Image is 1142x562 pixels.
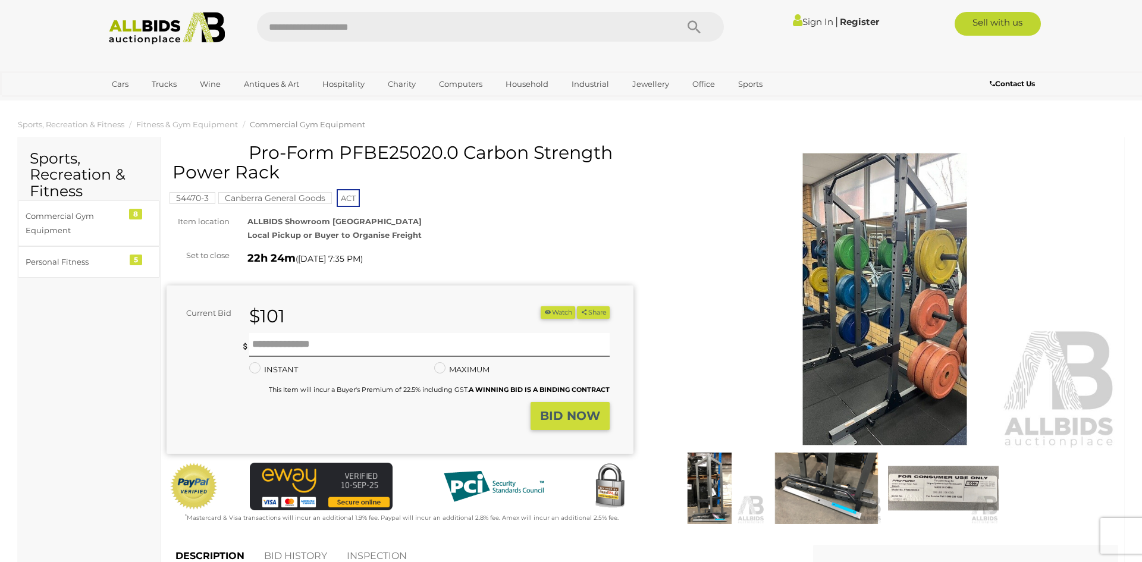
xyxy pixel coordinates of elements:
img: eWAY Payment Gateway [250,463,393,510]
a: Canberra General Goods [218,193,332,203]
a: Sell with us [955,12,1041,36]
a: Industrial [564,74,617,94]
mark: 54470-3 [170,192,215,204]
a: Sports, Recreation & Fitness [18,120,124,129]
a: Fitness & Gym Equipment [136,120,238,129]
button: Search [664,12,724,42]
span: ACT [337,189,360,207]
span: ( ) [296,254,363,263]
img: Pro-Form PFBE25020.0 Carbon Strength Power Rack [651,149,1118,450]
a: Charity [380,74,423,94]
a: 54470-3 [170,193,215,203]
small: This Item will incur a Buyer's Premium of 22.5% including GST. [269,385,610,394]
a: Sports [730,74,770,94]
div: Personal Fitness [26,255,124,269]
a: Office [685,74,723,94]
b: A WINNING BID IS A BINDING CONTRACT [469,385,610,394]
img: Secured by Rapid SSL [586,463,633,510]
a: Household [498,74,556,94]
a: [GEOGRAPHIC_DATA] [104,94,204,114]
h2: Sports, Recreation & Fitness [30,150,148,200]
img: Allbids.com.au [102,12,231,45]
button: Watch [541,306,575,319]
small: Mastercard & Visa transactions will incur an additional 1.9% fee. Paypal will incur an additional... [185,514,619,522]
li: Watch this item [541,306,575,319]
label: INSTANT [249,363,298,376]
img: PCI DSS compliant [434,463,553,510]
strong: Local Pickup or Buyer to Organise Freight [247,230,422,240]
a: Computers [431,74,490,94]
label: MAXIMUM [434,363,490,376]
a: Commercial Gym Equipment 8 [18,200,160,246]
a: Wine [192,74,228,94]
div: 8 [129,209,142,219]
img: Official PayPal Seal [170,463,218,510]
img: Pro-Form PFBE25020.0 Carbon Strength Power Rack [654,453,765,524]
a: Sign In [793,16,833,27]
b: Contact Us [990,79,1035,88]
strong: 22h 24m [247,252,296,265]
a: Contact Us [990,77,1038,90]
div: Commercial Gym Equipment [26,209,124,237]
button: Share [577,306,610,319]
strong: BID NOW [540,409,600,423]
img: Pro-Form PFBE25020.0 Carbon Strength Power Rack [888,453,999,524]
h1: Pro-Form PFBE25020.0 Carbon Strength Power Rack [172,143,630,182]
strong: ALLBIDS Showroom [GEOGRAPHIC_DATA] [247,216,422,226]
a: Trucks [144,74,184,94]
a: Register [840,16,879,27]
div: Current Bid [167,306,240,320]
a: Hospitality [315,74,372,94]
a: Cars [104,74,136,94]
div: Item location [158,215,239,228]
strong: $101 [249,305,285,327]
mark: Canberra General Goods [218,192,332,204]
img: Pro-Form PFBE25020.0 Carbon Strength Power Rack [771,453,881,524]
span: [DATE] 7:35 PM [298,253,360,264]
span: | [835,15,838,28]
a: Antiques & Art [236,74,307,94]
a: Jewellery [625,74,677,94]
a: Commercial Gym Equipment [250,120,365,129]
div: Set to close [158,249,239,262]
button: BID NOW [531,402,610,430]
div: 5 [130,255,142,265]
a: Personal Fitness 5 [18,246,160,278]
